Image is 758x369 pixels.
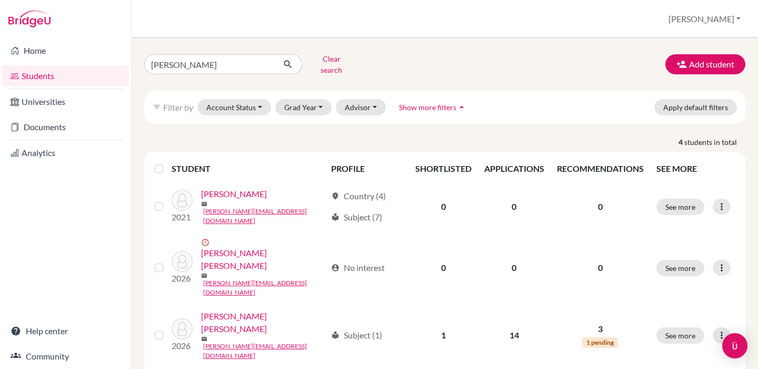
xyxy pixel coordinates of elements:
span: local_library [331,331,340,339]
a: Community [2,346,129,367]
a: [PERSON_NAME] [201,188,267,200]
span: account_circle [331,264,340,272]
span: 1 pending [582,337,618,348]
a: Documents [2,116,129,138]
button: See more [656,199,704,215]
th: RECOMMENDATIONS [551,156,650,181]
button: Add student [665,54,745,74]
strong: 4 [679,137,684,148]
img: Figueroa Valle, Ariana Elizabeth [172,251,193,272]
button: Account Status [197,99,271,115]
a: [PERSON_NAME] [PERSON_NAME] [201,310,326,335]
td: 0 [409,181,478,232]
td: 0 [409,232,478,304]
th: SEE MORE [650,156,741,181]
td: 0 [478,181,551,232]
th: PROFILE [325,156,409,181]
a: [PERSON_NAME][EMAIL_ADDRESS][DOMAIN_NAME] [203,278,326,297]
span: mail [201,273,207,279]
a: Home [2,40,129,61]
span: error_outline [201,238,212,247]
span: local_library [331,213,340,221]
button: Grad Year [275,99,332,115]
i: arrow_drop_up [456,102,467,112]
th: STUDENT [172,156,325,181]
button: Show more filtersarrow_drop_up [390,99,476,115]
a: [PERSON_NAME][EMAIL_ADDRESS][DOMAIN_NAME] [203,207,326,226]
img: Bridge-U [8,11,51,27]
a: Analytics [2,142,129,163]
button: Advisor [336,99,386,115]
p: 0 [557,200,644,213]
input: Find student by name... [144,54,275,74]
span: mail [201,201,207,207]
span: location_on [331,192,340,200]
img: Ayala, Ariana Gabriela [172,190,193,211]
p: 3 [557,323,644,335]
div: Subject (1) [331,329,382,342]
a: Students [2,65,129,86]
span: Filter by [163,102,193,112]
button: See more [656,327,704,344]
img: González Montes, Ariana [172,318,193,339]
div: No interest [331,261,385,274]
span: Show more filters [399,103,456,112]
i: filter_list [153,103,161,111]
a: Universities [2,91,129,112]
button: [PERSON_NAME] [664,9,745,29]
button: Apply default filters [654,99,737,115]
th: SHORTLISTED [409,156,478,181]
a: [PERSON_NAME][EMAIL_ADDRESS][DOMAIN_NAME] [203,342,326,361]
td: 0 [478,232,551,304]
span: mail [201,336,207,342]
p: 2026 [172,272,193,285]
div: Country (4) [331,190,386,202]
button: Clear search [302,51,361,78]
p: 2026 [172,339,193,352]
a: Help center [2,321,129,342]
div: Subject (7) [331,211,382,224]
td: 14 [478,304,551,367]
button: See more [656,260,704,276]
p: 0 [557,261,644,274]
td: 1 [409,304,478,367]
span: students in total [684,137,745,148]
th: APPLICATIONS [478,156,551,181]
div: Open Intercom Messenger [722,333,747,358]
p: 2021 [172,211,193,224]
a: [PERSON_NAME] [PERSON_NAME] [201,247,326,272]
